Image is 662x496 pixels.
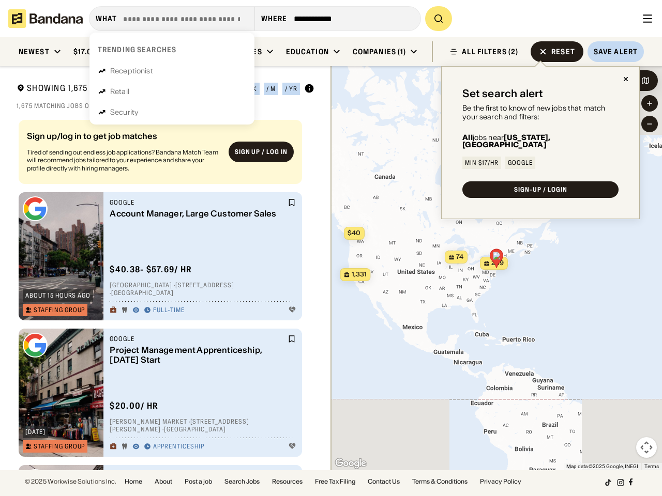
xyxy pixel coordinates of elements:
div: Full-time [153,306,185,315]
div: Where [261,14,288,23]
div: $ 20.00 / hr [110,400,158,411]
button: Map camera controls [636,437,657,458]
div: [DATE] [25,429,46,435]
div: Receptionist [110,67,153,74]
div: Newest [19,47,50,56]
div: about 15 hours ago [25,292,91,299]
div: SIGN-UP / LOGIN [514,187,567,193]
div: Sign up / Log in [235,148,288,157]
b: All [462,133,472,142]
img: Google logo [23,469,48,494]
div: Showing 1,675 Verified Jobs [17,83,203,96]
div: [GEOGRAPHIC_DATA] · [STREET_ADDRESS] · [GEOGRAPHIC_DATA] [110,281,296,297]
div: Trending searches [98,45,176,54]
div: Google [110,198,285,207]
a: Post a job [185,478,212,485]
div: Reset [551,48,575,55]
img: Bandana logotype [8,9,83,28]
div: Google [110,335,285,343]
div: Project Management Apprenticeship, [DATE] Start [110,345,285,365]
div: Be the first to know of new jobs that match your search and filters: [462,104,619,121]
a: Privacy Policy [480,478,521,485]
span: 74 [456,253,463,261]
div: Staffing Group [34,443,85,450]
div: jobs near [462,134,619,148]
a: Contact Us [368,478,400,485]
a: Resources [272,478,303,485]
div: © 2025 Workwise Solutions Inc. [25,478,116,485]
img: Google logo [23,196,48,221]
a: Search Jobs [224,478,260,485]
a: About [155,478,172,485]
div: / m [266,86,276,92]
div: what [96,14,117,23]
div: [PERSON_NAME] Market · [STREET_ADDRESS][PERSON_NAME] · [GEOGRAPHIC_DATA] [110,417,296,433]
div: Tired of sending out endless job applications? Bandana Match Team will recommend jobs tailored to... [27,148,220,173]
div: Education [286,47,329,56]
div: Apprenticeship [153,443,204,451]
div: Save Alert [594,47,638,56]
div: Staffing Group [34,307,85,313]
div: $ 40.38 - $57.69 / hr [110,264,192,275]
a: Open this area in Google Maps (opens a new window) [334,457,368,470]
div: Sign up/log in to get job matches [27,132,220,148]
a: Terms & Conditions [412,478,468,485]
a: Home [125,478,142,485]
div: Google [508,160,533,166]
div: Min $17/hr [465,160,499,166]
div: / yr [285,86,297,92]
div: ALL FILTERS (2) [462,48,518,55]
div: grid [17,116,314,470]
div: Companies (1) [353,47,407,56]
b: [US_STATE], [GEOGRAPHIC_DATA] [462,133,550,149]
a: Free Tax Filing [315,478,355,485]
div: 1,675 matching jobs on [DOMAIN_NAME] [17,102,314,110]
div: Retail [110,88,129,95]
span: Map data ©2025 Google, INEGI [566,463,638,469]
span: $40 [348,229,360,237]
div: $17.00 / hour [73,47,124,56]
img: Google logo [23,333,48,358]
div: Account Manager, Large Customer Sales [110,209,285,219]
div: Set search alert [462,87,543,100]
img: Google [334,457,368,470]
div: Security [110,109,139,116]
a: Terms (opens in new tab) [644,463,659,469]
span: 1,331 [352,270,367,279]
